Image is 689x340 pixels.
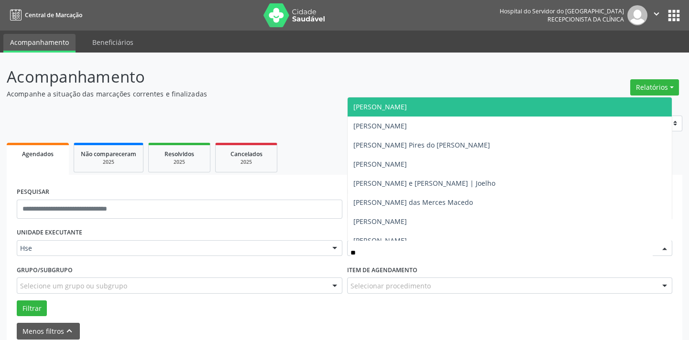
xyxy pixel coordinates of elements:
[353,236,407,245] span: [PERSON_NAME]
[20,281,127,291] span: Selecione um grupo ou subgrupo
[3,34,76,53] a: Acompanhamento
[164,150,194,158] span: Resolvidos
[666,7,682,24] button: apps
[25,11,82,19] span: Central de Marcação
[64,326,75,336] i: keyboard_arrow_up
[81,159,136,166] div: 2025
[500,7,624,15] div: Hospital do Servidor do [GEOGRAPHIC_DATA]
[17,323,80,340] button: Menos filtroskeyboard_arrow_up
[17,185,49,200] label: PESQUISAR
[230,150,262,158] span: Cancelados
[353,121,407,130] span: [PERSON_NAME]
[7,65,480,89] p: Acompanhamento
[627,5,647,25] img: img
[547,15,624,23] span: Recepcionista da clínica
[350,281,431,291] span: Selecionar procedimento
[353,102,407,111] span: [PERSON_NAME]
[353,217,407,226] span: [PERSON_NAME]
[17,263,73,277] label: Grupo/Subgrupo
[86,34,140,51] a: Beneficiários
[81,150,136,158] span: Não compareceram
[7,89,480,99] p: Acompanhe a situação das marcações correntes e finalizadas
[17,300,47,317] button: Filtrar
[353,140,490,149] span: [PERSON_NAME] Pires do [PERSON_NAME]
[647,5,666,25] button: 
[630,79,679,96] button: Relatórios
[353,159,407,169] span: [PERSON_NAME]
[20,244,323,253] span: Hse
[651,9,662,19] i: 
[353,198,473,207] span: [PERSON_NAME] das Merces Macedo
[155,159,203,166] div: 2025
[347,263,417,277] label: Item de agendamento
[353,179,495,188] span: [PERSON_NAME] e [PERSON_NAME] | Joelho
[7,7,82,23] a: Central de Marcação
[22,150,54,158] span: Agendados
[17,225,82,240] label: UNIDADE EXECUTANTE
[222,159,270,166] div: 2025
